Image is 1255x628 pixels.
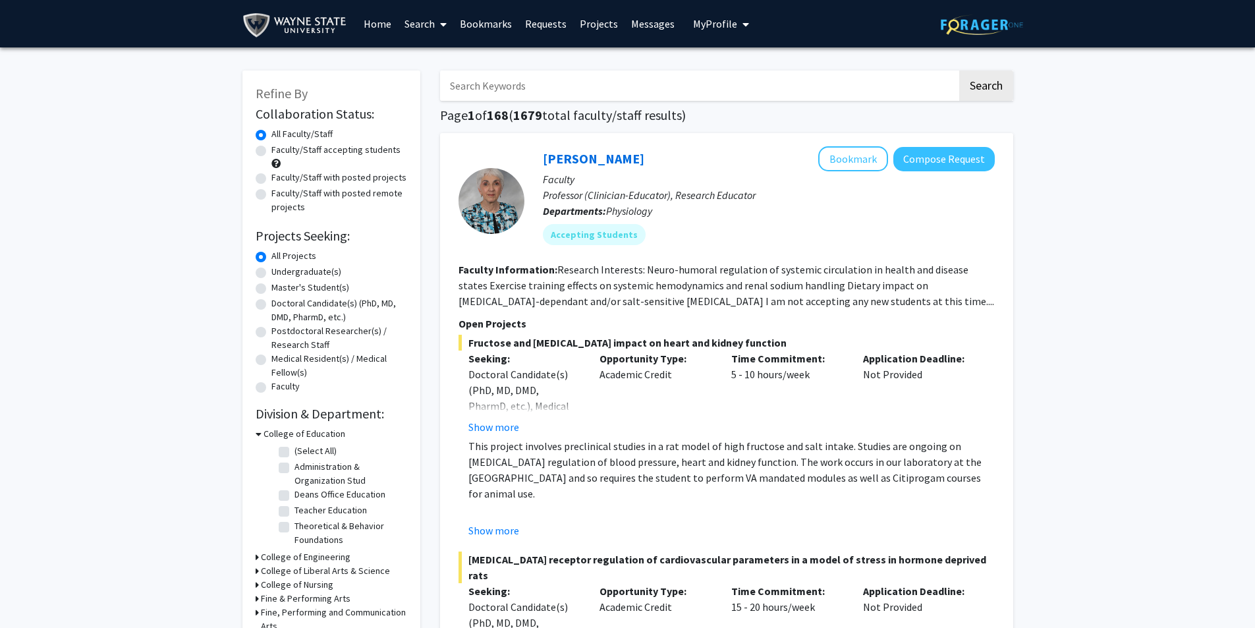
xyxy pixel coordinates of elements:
[271,297,407,324] label: Doctoral Candidate(s) (PhD, MD, DMD, PharmD, etc.)
[271,324,407,352] label: Postdoctoral Researcher(s) / Research Staff
[294,488,385,501] label: Deans Office Education
[294,444,337,458] label: (Select All)
[271,352,407,380] label: Medical Resident(s) / Medical Fellow(s)
[863,351,975,366] p: Application Deadline:
[600,351,711,366] p: Opportunity Type:
[573,1,625,47] a: Projects
[271,171,406,185] label: Faculty/Staff with posted projects
[543,204,606,217] b: Departments:
[468,523,519,538] button: Show more
[468,107,475,123] span: 1
[242,11,352,40] img: Wayne State University Logo
[468,419,519,435] button: Show more
[271,249,316,263] label: All Projects
[357,1,398,47] a: Home
[459,335,995,351] span: Fructose and [MEDICAL_DATA] impact on heart and kidney function
[606,204,652,217] span: Physiology
[893,147,995,171] button: Compose Request to Rossi Noreen
[256,228,407,244] h2: Projects Seeking:
[261,592,350,606] h3: Fine & Performing Arts
[459,552,995,583] span: [MEDICAL_DATA] receptor regulation of cardiovascular parameters in a model of stress in hormone d...
[543,224,646,245] mat-chip: Accepting Students
[853,351,985,435] div: Not Provided
[256,106,407,122] h2: Collaboration Status:
[459,263,994,308] fg-read-more: Research Interests: Neuro-humoral regulation of systemic circulation in health and disease states...
[10,569,56,618] iframe: Chat
[294,460,404,488] label: Administration & Organization Stud
[468,583,580,599] p: Seeking:
[693,17,737,30] span: My Profile
[256,85,308,101] span: Refine By
[518,1,573,47] a: Requests
[453,1,518,47] a: Bookmarks
[271,186,407,214] label: Faculty/Staff with posted remote projects
[590,351,721,435] div: Academic Credit
[271,127,333,141] label: All Faculty/Staff
[731,583,843,599] p: Time Commitment:
[487,107,509,123] span: 168
[398,1,453,47] a: Search
[941,14,1023,35] img: ForagerOne Logo
[959,71,1013,101] button: Search
[513,107,542,123] span: 1679
[294,503,367,517] label: Teacher Education
[261,564,390,578] h3: College of Liberal Arts & Science
[261,578,333,592] h3: College of Nursing
[294,519,404,547] label: Theoretical & Behavior Foundations
[468,438,995,501] p: This project involves preclinical studies in a rat model of high fructose and salt intake. Studie...
[818,146,888,171] button: Add Rossi Noreen to Bookmarks
[261,550,350,564] h3: College of Engineering
[625,1,681,47] a: Messages
[271,265,341,279] label: Undergraduate(s)
[731,351,843,366] p: Time Commitment:
[543,150,644,167] a: [PERSON_NAME]
[440,107,1013,123] h1: Page of ( total faculty/staff results)
[271,281,349,295] label: Master's Student(s)
[459,316,995,331] p: Open Projects
[271,380,300,393] label: Faculty
[468,366,580,445] div: Doctoral Candidate(s) (PhD, MD, DMD, PharmD, etc.), Medical Resident(s) / Medical Fellow(s)
[543,187,995,203] p: Professor (Clinician-Educator), Research Educator
[264,427,345,441] h3: College of Education
[543,171,995,187] p: Faculty
[721,351,853,435] div: 5 - 10 hours/week
[600,583,711,599] p: Opportunity Type:
[271,143,401,157] label: Faculty/Staff accepting students
[863,583,975,599] p: Application Deadline:
[256,406,407,422] h2: Division & Department:
[440,71,957,101] input: Search Keywords
[468,351,580,366] p: Seeking:
[459,263,557,276] b: Faculty Information:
